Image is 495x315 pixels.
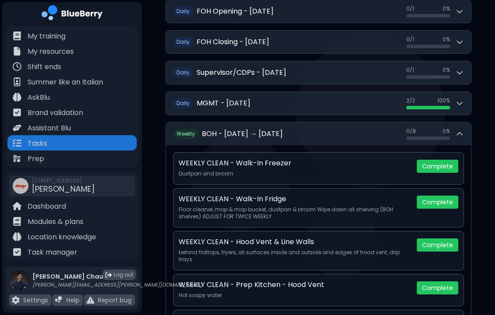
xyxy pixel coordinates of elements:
p: Hot soapy water [179,292,410,299]
h2: Supervisor/CDPs - [DATE] [197,67,286,78]
img: file icon [12,296,20,304]
span: 0 / 1 [406,66,414,73]
button: Complete [417,160,458,173]
p: Location knowledge [28,232,96,242]
img: company thumbnail [13,178,28,194]
img: file icon [13,232,21,241]
img: file icon [13,217,21,226]
p: Task manager [28,247,77,258]
img: file icon [13,47,21,56]
p: Dustpan and broom [179,170,410,177]
img: file icon [55,296,63,304]
span: 0 / 1 [406,5,414,12]
p: WEEKLY CLEAN - Walk-In Fridge [179,194,286,204]
p: Modules & plans [28,217,83,227]
span: 2 / 2 [406,97,415,104]
span: 0 / 1 [406,36,414,43]
h2: MGMT - [DATE] [197,98,250,108]
p: Help [66,296,80,304]
h2: FOH Closing - [DATE] [197,37,269,47]
h2: BOH - [DATE] → [DATE] [202,129,283,139]
img: file icon [87,296,94,304]
button: DailyMGMT - [DATE]2/2100% [166,92,471,115]
img: file icon [13,77,21,86]
img: logout [105,272,112,278]
h2: FOH Opening - [DATE] [197,6,273,17]
p: [PERSON_NAME] Chau [32,273,202,280]
p: WEEKLY CLEAN - Hood Vent & Line Walls [179,237,314,247]
button: WeeklyBOH - [DATE] → [DATE]0/80% [166,122,471,145]
p: [PERSON_NAME][EMAIL_ADDRESS][PERSON_NAME][DOMAIN_NAME] [32,281,202,288]
p: Tasks [28,138,47,149]
span: [STREET_ADDRESS] [32,177,95,184]
img: file icon [13,108,21,117]
img: file icon [13,202,21,210]
span: 100 % [437,97,450,104]
img: company logo [42,5,103,23]
img: profile photo [9,270,29,299]
p: Settings [23,296,48,304]
p: Prep [28,154,44,164]
button: Complete [417,238,458,252]
span: 0 / 8 [406,128,416,135]
p: WEEKLY CLEAN - Walk-In Freezer [179,158,291,168]
p: Floor cleaner, mop & mop bucket, dustpan & broom Wipe down all shelving (BOH shelves) ADJUST FOR ... [179,206,410,220]
span: 0 % [443,128,450,135]
span: [PERSON_NAME] [32,183,95,194]
span: Daily [173,67,193,78]
span: 0 % [443,36,450,43]
img: file icon [13,248,21,256]
button: DailySupervisor/CDPs - [DATE]0/10% [166,61,471,84]
img: file icon [13,62,21,71]
p: Brand validation [28,108,83,118]
span: Daily [173,37,193,47]
p: My resources [28,46,74,57]
span: 0 % [443,66,450,73]
img: file icon [13,139,21,147]
button: DailyFOH Closing - [DATE]0/10% [166,31,471,53]
span: Daily [173,98,193,108]
p: Report bug [98,296,132,304]
p: Summer like an Italian [28,77,103,87]
span: 0 % [443,5,450,12]
button: Complete [417,281,458,294]
p: Dashboard [28,201,66,212]
p: AskBlu [28,92,50,103]
p: My training [28,31,66,42]
img: file icon [13,93,21,101]
span: Weekly [173,129,198,139]
img: file icon [13,123,21,132]
p: Assistant Blu [28,123,71,133]
button: Complete [417,196,458,209]
span: Log out [114,271,133,278]
p: WEEKLY CLEAN - Prep Kitchen - Hood Vent [179,280,324,290]
span: Daily [173,6,193,17]
p: behind flattops, fryers, all surfaces inside and outside and edges of hood vent, drip trays [179,249,410,263]
p: Shift ends [28,62,61,72]
img: file icon [13,31,21,40]
img: file icon [13,154,21,163]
